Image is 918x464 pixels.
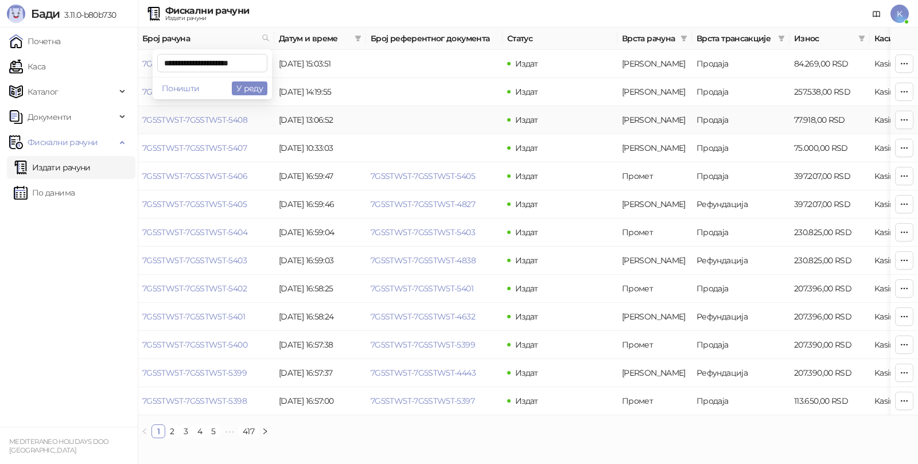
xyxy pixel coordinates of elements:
span: Издат [515,87,538,97]
td: 7G5STW5T-7G5STW5T-5398 [138,387,274,415]
a: Издати рачуни [14,156,91,179]
td: Промет [617,219,692,247]
th: Број референтног документа [366,28,503,50]
span: Каталог [28,80,59,103]
button: Поништи [157,81,204,95]
td: [DATE] 16:57:00 [274,387,366,415]
td: 7G5STW5T-7G5STW5T-5404 [138,219,274,247]
a: 7G5STW5T-7G5STW5T-5410 [142,59,245,69]
a: 7G5STW5T-7G5STW5T-5400 [142,340,247,350]
span: filter [352,30,364,47]
a: 3 [180,425,192,438]
a: 7G5STW5T-7G5STW5T-5403 [142,255,247,266]
span: filter [678,30,690,47]
span: right [262,428,269,435]
a: 7G5STW5T-7G5STW5T-5407 [142,143,247,153]
td: [DATE] 14:19:55 [274,78,366,106]
td: Продаја [692,78,789,106]
span: Издат [515,368,538,378]
span: Број рачуна [142,32,257,45]
td: 75.000,00 RSD [789,134,870,162]
div: Издати рачуни [165,15,249,21]
li: Следећа страна [258,424,272,438]
td: Продаја [692,387,789,415]
td: 7G5STW5T-7G5STW5T-5401 [138,303,274,331]
td: [DATE] 16:59:03 [274,247,366,275]
td: 207.396,00 RSD [789,275,870,303]
td: Аванс [617,247,692,275]
span: left [141,428,148,435]
span: Износ [794,32,854,45]
a: Документација [868,5,886,23]
span: Фискални рачуни [28,131,98,154]
span: 3.11.0-b80b730 [60,10,116,20]
a: 7G5STW5T-7G5STW5T-5408 [142,115,247,125]
a: 7G5STW5T-7G5STW5T-4827 [371,199,475,209]
button: left [138,424,151,438]
td: [DATE] 16:59:47 [274,162,366,190]
a: 7G5STW5T-7G5STW5T-5401 [142,311,245,322]
td: [DATE] 16:59:46 [274,190,366,219]
a: По данима [14,181,75,204]
a: 4 [193,425,206,438]
a: 7G5STW5T-7G5STW5T-5399 [371,340,475,350]
a: 7G5STW5T-7G5STW5T-4443 [371,368,476,378]
span: Датум и време [279,32,350,45]
td: 77.918,00 RSD [789,106,870,134]
span: Врста рачуна [622,32,676,45]
span: Издат [515,171,538,181]
td: [DATE] 13:06:52 [274,106,366,134]
th: Врста рачуна [617,28,692,50]
span: Издат [515,143,538,153]
a: 7G5STW5T-7G5STW5T-5399 [142,368,247,378]
td: [DATE] 16:58:24 [274,303,366,331]
td: [DATE] 16:58:25 [274,275,366,303]
small: MEDITERANEO HOLIDAYS DOO [GEOGRAPHIC_DATA] [9,438,109,454]
td: 7G5STW5T-7G5STW5T-5406 [138,162,274,190]
li: 4 [193,424,207,438]
a: 5 [207,425,220,438]
li: 2 [165,424,179,438]
td: 84.269,00 RSD [789,50,870,78]
li: 417 [239,424,258,438]
a: 7G5STW5T-7G5STW5T-5405 [142,199,247,209]
span: filter [776,30,787,47]
span: K [890,5,909,23]
a: 1 [152,425,165,438]
td: Промет [617,387,692,415]
span: Издат [515,340,538,350]
span: filter [355,35,361,42]
td: 7G5STW5T-7G5STW5T-5407 [138,134,274,162]
td: Промет [617,275,692,303]
a: 7G5STW5T-7G5STW5T-5409 [142,87,247,97]
td: 7G5STW5T-7G5STW5T-5403 [138,247,274,275]
td: Аванс [617,190,692,219]
td: 7G5STW5T-7G5STW5T-5408 [138,106,274,134]
td: 113.650,00 RSD [789,387,870,415]
a: 7G5STW5T-7G5STW5T-5397 [371,396,474,406]
span: Издат [515,255,538,266]
a: Каса [9,55,45,78]
td: 7G5STW5T-7G5STW5T-5405 [138,190,274,219]
td: 230.825,00 RSD [789,219,870,247]
td: 397.207,00 RSD [789,190,870,219]
th: Врста трансакције [692,28,789,50]
span: Издат [515,115,538,125]
a: Почетна [9,30,61,53]
span: Документи [28,106,71,128]
li: 3 [179,424,193,438]
img: Logo [7,5,25,23]
a: 7G5STW5T-7G5STW5T-5405 [371,171,475,181]
button: У реду [232,81,267,95]
td: 397.207,00 RSD [789,162,870,190]
td: Рефундација [692,190,789,219]
th: Број рачуна [138,28,274,50]
span: Издат [515,396,538,406]
button: right [258,424,272,438]
td: 207.390,00 RSD [789,331,870,359]
td: Аванс [617,106,692,134]
div: Фискални рачуни [165,6,249,15]
a: 7G5STW5T-7G5STW5T-5403 [371,227,475,237]
a: 7G5STW5T-7G5STW5T-5404 [142,227,247,237]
